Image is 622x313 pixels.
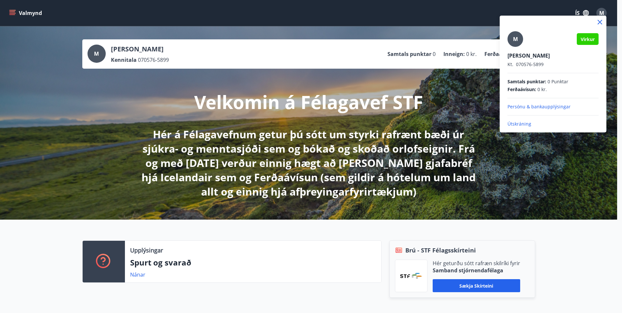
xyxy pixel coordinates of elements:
span: Virkur [581,36,595,42]
span: Ferðaávísun : [507,86,536,93]
p: Persónu & bankaupplýsingar [507,103,599,110]
span: Samtals punktar : [507,78,546,85]
span: M [513,35,518,43]
p: [PERSON_NAME] [507,52,599,59]
p: Útskráning [507,121,599,127]
p: 070576-5899 [507,61,599,68]
span: Kt. [507,61,513,67]
span: 0 kr. [537,86,547,93]
span: 0 Punktar [548,78,568,85]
